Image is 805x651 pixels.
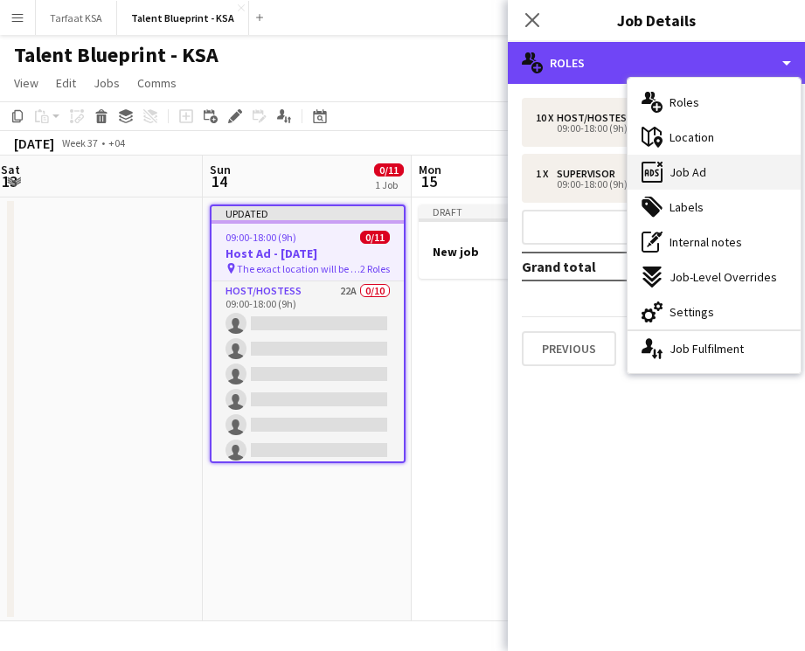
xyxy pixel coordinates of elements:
button: Previous [522,331,616,366]
span: Job-Level Overrides [670,269,777,285]
button: Add role [522,210,791,245]
span: Job Ad [670,164,706,180]
h3: Host Ad - [DATE] [212,246,404,261]
app-job-card: DraftNew job [419,204,614,279]
div: 10 x [536,112,557,124]
span: Labels [670,199,704,215]
span: Mon [419,162,441,177]
div: Updated [212,206,404,220]
span: 14 [207,171,231,191]
span: Roles [670,94,699,110]
span: 0/11 [360,231,390,244]
a: Comms [130,72,184,94]
button: Tarfaat KSA [36,1,117,35]
a: Edit [49,72,83,94]
span: Internal notes [670,234,742,250]
div: 1 Job [375,178,403,191]
div: Supervisor [557,168,622,180]
span: 15 [416,171,441,191]
button: Talent Blueprint - KSA [117,1,249,35]
span: 09:00-18:00 (9h) [226,231,296,244]
app-job-card: Updated09:00-18:00 (9h)0/11Host Ad - [DATE] The exact location will be shared later2 RolesHost/Ho... [210,204,406,463]
span: The exact location will be shared later [237,262,360,275]
div: Host/Hostess [557,112,640,124]
div: +04 [108,136,125,149]
div: Job Fulfilment [628,331,801,366]
div: 09:00-18:00 (9h) [536,124,759,133]
div: [DATE] [14,135,54,152]
span: Sun [210,162,231,177]
div: 1 x [536,168,557,180]
h1: Talent Blueprint - KSA [14,42,219,68]
h3: Job Details [508,9,805,31]
a: Jobs [87,72,127,94]
span: Settings [670,304,714,320]
span: Jobs [94,75,120,91]
div: Roles [508,42,805,84]
h3: New job [419,244,614,260]
span: Edit [56,75,76,91]
span: Location [670,129,714,145]
app-card-role: Host/Hostess22A0/1009:00-18:00 (9h) [212,281,404,569]
a: View [7,72,45,94]
span: Comms [137,75,177,91]
span: View [14,75,38,91]
div: Draft [419,204,614,218]
td: Grand total [522,253,681,280]
span: 0/11 [374,163,404,177]
div: 09:00-18:00 (9h) [536,180,759,189]
span: Week 37 [58,136,101,149]
span: Sat [1,162,20,177]
span: 2 Roles [360,262,390,275]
